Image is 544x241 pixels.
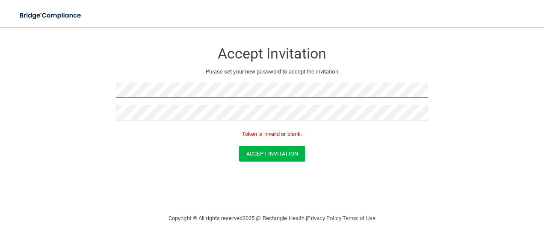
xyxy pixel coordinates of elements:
a: Terms of Use [343,215,375,221]
p: Please set your new password to accept the invitation [122,67,422,77]
div: Copyright © All rights reserved 2025 @ Rectangle Health | | [116,205,428,232]
p: Token is invalid or blank. [116,129,428,139]
img: bridge_compliance_login_screen.278c3ca4.svg [13,7,89,24]
a: Privacy Policy [307,215,341,221]
button: Accept Invitation [239,146,305,162]
h3: Accept Invitation [116,46,428,62]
